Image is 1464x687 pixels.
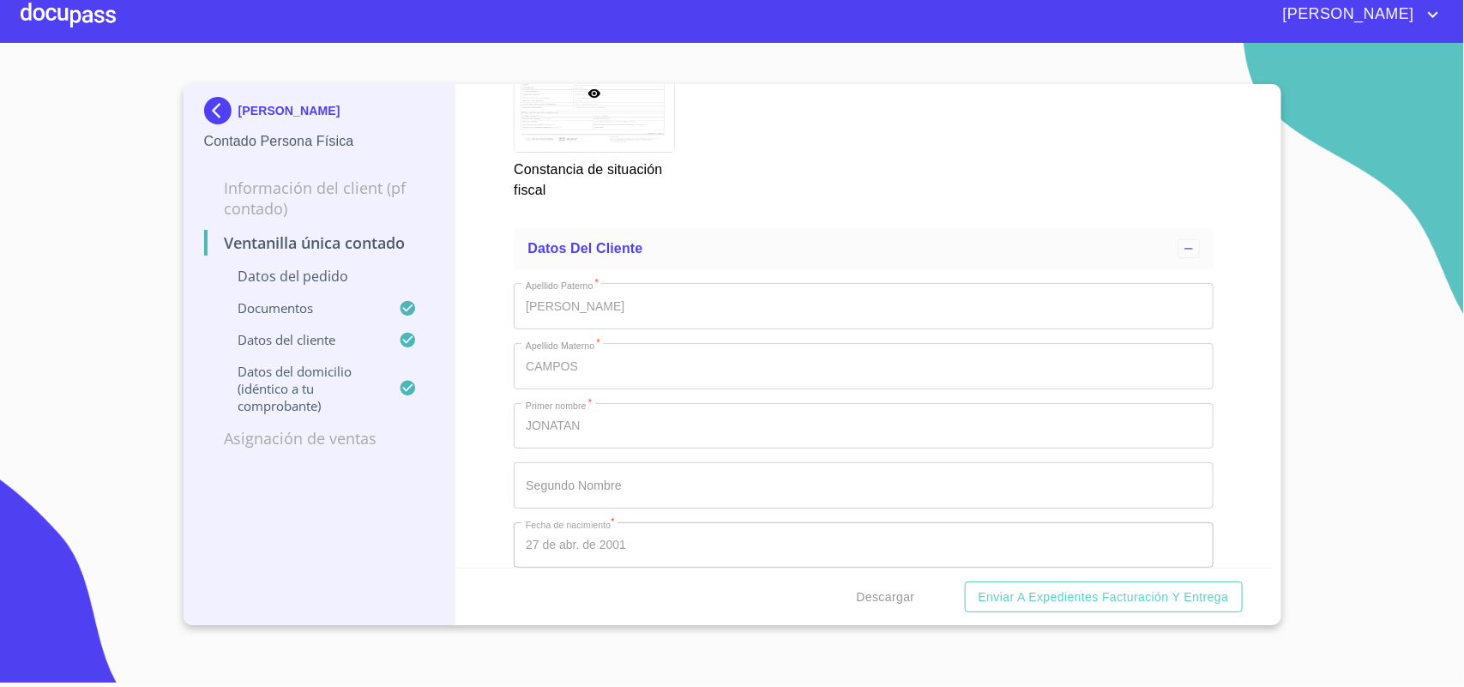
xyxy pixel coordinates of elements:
[1270,1,1443,28] button: account of current user
[965,582,1243,613] button: Enviar a Expedientes Facturación y Entrega
[204,232,435,253] p: Ventanilla única contado
[527,241,642,256] span: Datos del cliente
[238,104,340,118] p: [PERSON_NAME]
[204,97,238,124] img: Docupass spot blue
[204,428,435,449] p: Asignación de Ventas
[204,97,435,131] div: [PERSON_NAME]
[850,582,922,613] button: Descargar
[1270,1,1423,28] span: [PERSON_NAME]
[204,363,400,414] p: Datos del domicilio (idéntico a tu comprobante)
[514,153,673,201] p: Constancia de situación fiscal
[857,587,915,608] span: Descargar
[204,267,435,286] p: Datos del pedido
[204,299,400,316] p: Documentos
[204,178,435,219] p: Información del Client (PF contado)
[204,131,435,152] p: Contado Persona Física
[204,331,400,348] p: Datos del cliente
[514,228,1214,269] div: Datos del cliente
[979,587,1229,608] span: Enviar a Expedientes Facturación y Entrega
